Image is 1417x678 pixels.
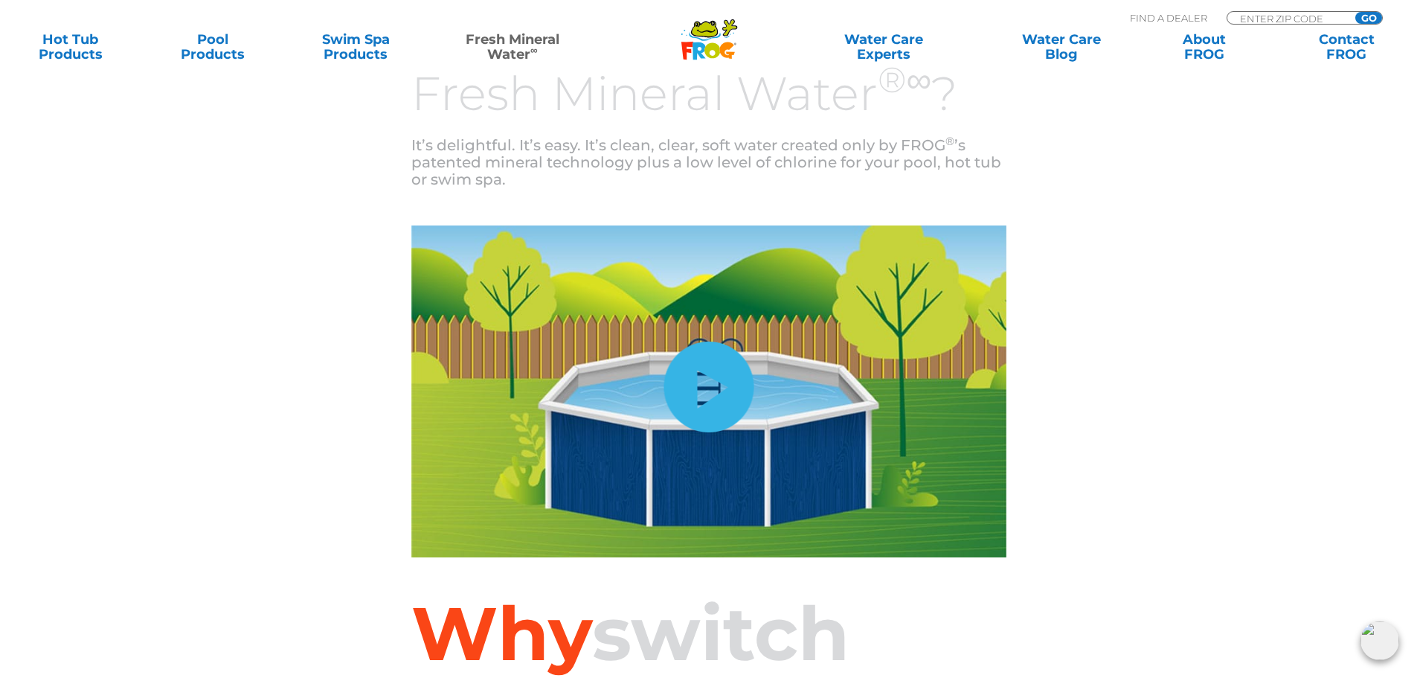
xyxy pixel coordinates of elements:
[15,32,126,62] a: Hot TubProducts
[1130,11,1207,25] p: Find A Dealer
[1148,32,1259,62] a: AboutFROG
[1355,12,1382,24] input: GO
[443,32,582,62] a: Fresh MineralWater∞
[411,137,1006,188] p: It’s delightful. It’s easy. It’s clean, clear, soft water created only by FROG ’s patented minera...
[530,44,538,56] sup: ∞
[878,58,932,101] sup: ®∞
[411,595,1006,672] h2: switch
[158,32,269,62] a: PoolProducts
[1360,621,1399,660] img: openIcon
[945,134,954,148] sup: ®
[411,68,1006,118] h3: Fresh Mineral Water ?
[1238,12,1339,25] input: Zip Code Form
[301,32,411,62] a: Swim SpaProducts
[411,226,1006,557] img: fmw-main-video-cover
[1006,32,1116,62] a: Water CareBlog
[1291,32,1402,62] a: ContactFROG
[794,32,974,62] a: Water CareExperts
